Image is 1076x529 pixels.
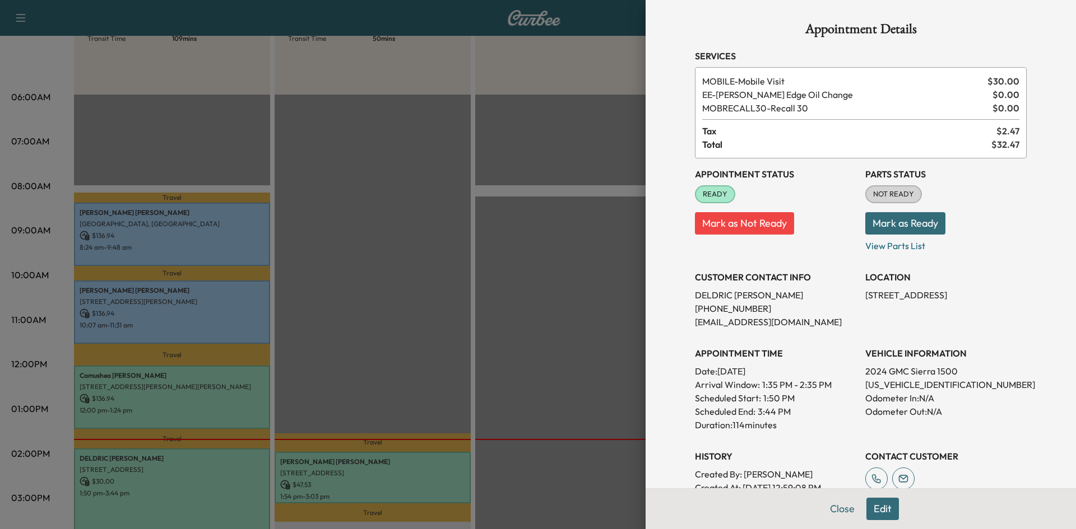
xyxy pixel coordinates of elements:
[865,270,1027,284] h3: LOCATION
[865,405,1027,418] p: Odometer Out: N/A
[702,88,988,101] span: Ewing Edge Oil Change
[996,124,1019,138] span: $ 2.47
[865,212,945,235] button: Mark as Ready
[695,49,1027,63] h3: Services
[865,364,1027,378] p: 2024 GMC Sierra 1500
[696,189,734,200] span: READY
[695,364,856,378] p: Date: [DATE]
[702,124,996,138] span: Tax
[987,74,1019,88] span: $ 30.00
[758,405,791,418] p: 3:44 PM
[702,138,991,151] span: Total
[865,235,1027,252] p: View Parts List
[695,418,856,432] p: Duration: 114 minutes
[695,347,856,360] h3: APPOINTMENT TIME
[695,481,856,494] p: Created At : [DATE] 12:59:08 PM
[695,22,1027,40] h1: Appointment Details
[866,498,899,520] button: Edit
[695,288,856,302] p: DELDRIC [PERSON_NAME]
[702,101,988,115] span: Recall 30
[695,212,794,235] button: Mark as Not Ready
[695,450,856,463] h3: History
[865,391,1027,405] p: Odometer In: N/A
[695,378,856,391] p: Arrival Window:
[865,378,1027,391] p: [US_VEHICLE_IDENTIFICATION_NUMBER]
[865,167,1027,181] h3: Parts Status
[992,101,1019,115] span: $ 0.00
[866,189,921,200] span: NOT READY
[823,498,862,520] button: Close
[992,88,1019,101] span: $ 0.00
[865,288,1027,302] p: [STREET_ADDRESS]
[762,378,832,391] span: 1:35 PM - 2:35 PM
[865,347,1027,360] h3: VEHICLE INFORMATION
[695,391,761,405] p: Scheduled Start:
[695,467,856,481] p: Created By : [PERSON_NAME]
[695,302,856,315] p: [PHONE_NUMBER]
[991,138,1019,151] span: $ 32.47
[695,405,755,418] p: Scheduled End:
[695,315,856,329] p: [EMAIL_ADDRESS][DOMAIN_NAME]
[695,167,856,181] h3: Appointment Status
[702,74,983,88] span: Mobile Visit
[763,391,795,405] p: 1:50 PM
[865,450,1027,463] h3: CONTACT CUSTOMER
[695,270,856,284] h3: CUSTOMER CONTACT INFO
